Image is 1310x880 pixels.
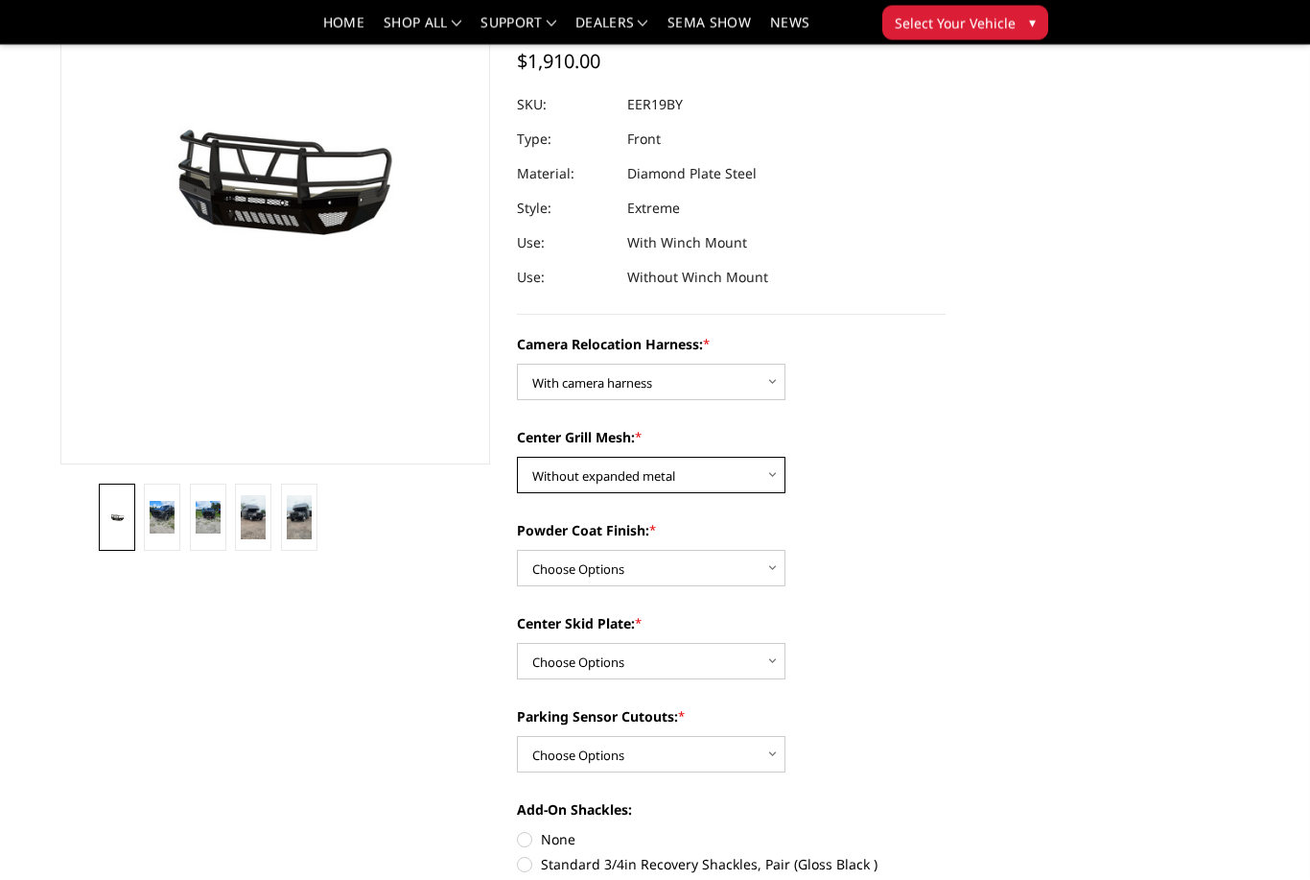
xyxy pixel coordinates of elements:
[517,226,613,261] dt: Use:
[517,800,947,821] label: Add-On Shackles:
[627,88,683,123] dd: EER19BY
[517,428,947,448] label: Center Grill Mesh:
[882,6,1048,40] button: Select Your Vehicle
[627,157,757,192] dd: Diamond Plate Steel
[575,16,648,44] a: Dealers
[196,502,221,535] img: 2019-2025 Ram 2500-3500 - T2 Series - Extreme Front Bumper (receiver or winch)
[517,830,947,850] label: None
[517,192,613,226] dt: Style:
[517,707,947,727] label: Parking Sensor Cutouts:
[105,512,129,524] img: 2019-2025 Ram 2500-3500 - T2 Series - Extreme Front Bumper (receiver or winch)
[517,614,947,634] label: Center Skid Plate:
[517,88,613,123] dt: SKU:
[517,855,947,875] label: Standard 3/4in Recovery Shackles, Pair (Gloss Black )
[1029,12,1036,33] span: ▾
[627,192,680,226] dd: Extreme
[667,16,751,44] a: SEMA Show
[384,16,461,44] a: shop all
[895,13,1016,34] span: Select Your Vehicle
[480,16,556,44] a: Support
[517,521,947,541] label: Powder Coat Finish:
[517,261,613,296] dt: Use:
[627,123,661,157] dd: Front
[323,16,364,44] a: Home
[627,226,747,261] dd: With Winch Mount
[517,335,947,355] label: Camera Relocation Harness:
[150,502,175,535] img: 2019-2025 Ram 2500-3500 - T2 Series - Extreme Front Bumper (receiver or winch)
[517,123,613,157] dt: Type:
[241,496,266,539] img: 2019-2025 Ram 2500-3500 - T2 Series - Extreme Front Bumper (receiver or winch)
[517,49,600,75] span: $1,910.00
[770,16,809,44] a: News
[627,261,768,296] dd: Without Winch Mount
[287,496,312,539] img: 2019-2025 Ram 2500-3500 - T2 Series - Extreme Front Bumper (receiver or winch)
[517,157,613,192] dt: Material:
